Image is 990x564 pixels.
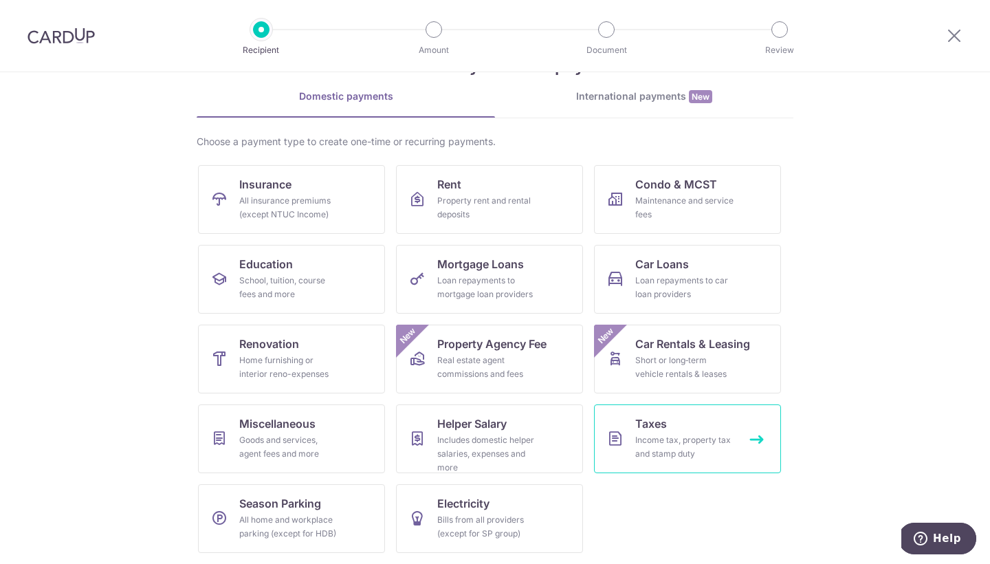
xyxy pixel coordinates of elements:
span: New [397,325,419,347]
span: Car Loans [635,256,689,272]
div: Loan repayments to mortgage loan providers [437,274,536,301]
span: Car Rentals & Leasing [635,336,750,352]
div: All home and workplace parking (except for HDB) [239,513,338,541]
span: Insurance [239,176,291,193]
span: Help [32,10,60,22]
a: Car Rentals & LeasingShort or long‑term vehicle rentals & leasesNew [594,325,781,393]
div: International payments [495,89,793,104]
span: Season Parking [239,495,321,512]
div: Property rent and rental deposits [437,194,536,221]
a: Mortgage LoansLoan repayments to mortgage loan providers [396,245,583,314]
a: Helper SalaryIncludes domestic helper salaries, expenses and more [396,404,583,473]
span: Property Agency Fee [437,336,547,352]
span: New [595,325,617,347]
div: Real estate agent commissions and fees [437,354,536,381]
div: Home furnishing or interior reno-expenses [239,354,338,381]
p: Document [555,43,657,57]
div: All insurance premiums (except NTUC Income) [239,194,338,221]
span: Education [239,256,293,272]
p: Review [729,43,830,57]
div: Bills from all providers (except for SP group) [437,513,536,541]
div: Short or long‑term vehicle rentals & leases [635,354,734,381]
a: InsuranceAll insurance premiums (except NTUC Income) [198,165,385,234]
div: Includes domestic helper salaries, expenses and more [437,433,536,475]
iframe: Opens a widget where you can find more information [901,523,976,557]
span: New [689,90,712,103]
a: TaxesIncome tax, property tax and stamp duty [594,404,781,473]
a: MiscellaneousGoods and services, agent fees and more [198,404,385,473]
span: Condo & MCST [635,176,717,193]
div: School, tuition, course fees and more [239,274,338,301]
span: Renovation [239,336,299,352]
a: EducationSchool, tuition, course fees and more [198,245,385,314]
img: CardUp [27,28,95,44]
a: Car LoansLoan repayments to car loan providers [594,245,781,314]
span: Rent [437,176,461,193]
span: Miscellaneous [239,415,316,432]
div: Maintenance and service fees [635,194,734,221]
div: Income tax, property tax and stamp duty [635,433,734,461]
span: Helper Salary [437,415,507,432]
a: Season ParkingAll home and workplace parking (except for HDB) [198,484,385,553]
div: Loan repayments to car loan providers [635,274,734,301]
span: Mortgage Loans [437,256,524,272]
a: Property Agency FeeReal estate agent commissions and feesNew [396,325,583,393]
span: Taxes [635,415,667,432]
div: Goods and services, agent fees and more [239,433,338,461]
p: Amount [383,43,485,57]
a: RentProperty rent and rental deposits [396,165,583,234]
span: Electricity [437,495,489,512]
a: Condo & MCSTMaintenance and service fees [594,165,781,234]
a: ElectricityBills from all providers (except for SP group) [396,484,583,553]
div: Choose a payment type to create one-time or recurring payments. [197,135,793,149]
div: Domestic payments [197,89,495,103]
a: RenovationHome furnishing or interior reno-expenses [198,325,385,393]
p: Recipient [210,43,312,57]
